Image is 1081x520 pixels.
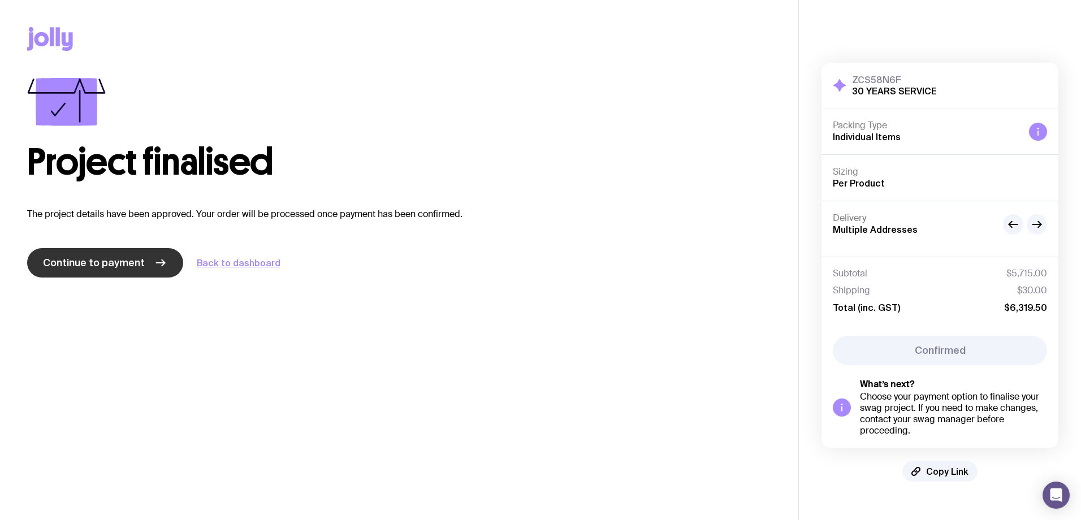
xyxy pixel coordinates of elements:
[860,379,1047,390] h5: What’s next?
[852,85,937,97] h2: 30 YEARS SERVICE
[833,302,900,313] span: Total (inc. GST)
[833,224,918,235] span: Multiple Addresses
[833,336,1047,365] button: Confirmed
[852,74,937,85] h3: ZCS58N6F
[1004,302,1047,313] span: $6,319.50
[833,120,1020,131] h4: Packing Type
[833,166,1047,177] h4: Sizing
[27,144,771,180] h1: Project finalised
[833,132,901,142] span: Individual Items
[27,207,771,221] p: The project details have been approved. Your order will be processed once payment has been confir...
[1043,482,1070,509] div: Open Intercom Messenger
[833,213,994,224] h4: Delivery
[926,466,968,477] span: Copy Link
[1017,285,1047,296] span: $30.00
[1006,268,1047,279] span: $5,715.00
[27,248,183,278] a: Continue to payment
[43,256,145,270] span: Continue to payment
[860,391,1047,436] div: Choose your payment option to finalise your swag project. If you need to make changes, contact yo...
[833,285,870,296] span: Shipping
[833,268,867,279] span: Subtotal
[833,178,885,188] span: Per Product
[902,461,978,482] button: Copy Link
[197,256,280,270] a: Back to dashboard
